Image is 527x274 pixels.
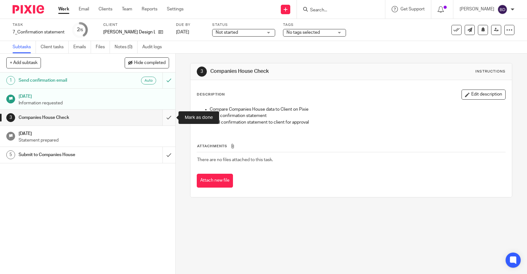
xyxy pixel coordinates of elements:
[79,6,89,12] a: Email
[141,77,156,85] div: Auto
[142,6,157,12] a: Reports
[210,113,505,119] p: Print confirmation statement
[13,41,36,53] a: Subtasks
[58,6,69,12] a: Work
[167,6,184,12] a: Settings
[19,150,110,160] h1: Submit to Companies House
[13,29,65,35] div: 7_Confirmation statement
[6,113,15,122] div: 3
[6,76,15,85] div: 1
[283,22,346,27] label: Tags
[197,158,273,162] span: There are no files attached to this task.
[176,22,204,27] label: Due by
[212,22,275,27] label: Status
[13,5,44,14] img: Pixie
[73,41,91,53] a: Emails
[41,41,69,53] a: Client tasks
[115,41,138,53] a: Notes (0)
[197,67,207,77] div: 3
[286,30,320,35] span: No tags selected
[77,26,83,33] div: 2
[103,22,168,27] label: Client
[197,174,233,188] button: Attach new file
[103,29,155,35] p: [PERSON_NAME] Design Ltd
[6,150,15,159] div: 5
[475,69,506,74] div: Instructions
[19,129,169,137] h1: [DATE]
[19,92,169,100] h1: [DATE]
[460,6,494,12] p: [PERSON_NAME]
[19,76,110,85] h1: Send confirmation email
[99,6,112,12] a: Clients
[400,7,425,11] span: Get Support
[197,144,227,148] span: Attachments
[122,6,132,12] a: Team
[142,41,167,53] a: Audit logs
[19,100,169,106] p: Information requested
[210,119,505,125] p: Send confirmation statement to client for approval
[13,22,65,27] label: Task
[216,30,238,35] span: Not started
[497,4,507,15] img: svg%3E
[210,106,505,113] p: Compare Companies House data to Client on Pixie
[80,28,83,32] small: /5
[309,8,366,13] input: Search
[134,61,166,66] span: Hide completed
[19,113,110,122] h1: Companies House Check
[210,68,365,75] h1: Companies House Check
[462,90,506,100] button: Edit description
[96,41,110,53] a: Files
[125,57,169,68] button: Hide completed
[197,92,225,97] p: Description
[176,30,189,34] span: [DATE]
[6,57,41,68] button: + Add subtask
[19,137,169,143] p: Statement prepared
